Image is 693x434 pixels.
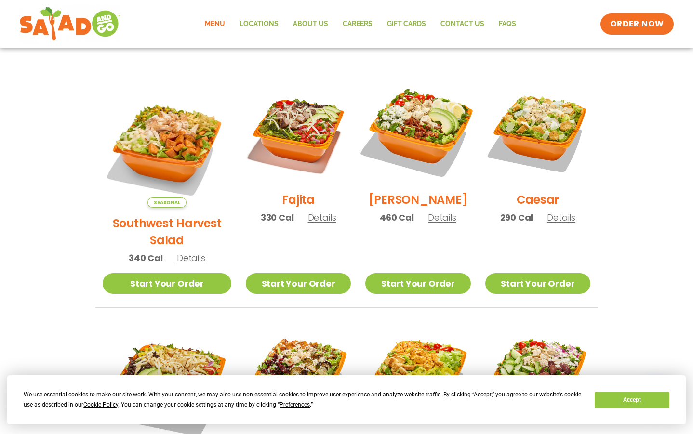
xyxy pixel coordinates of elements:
h2: Fajita [282,191,315,208]
span: Details [428,211,456,224]
img: new-SAG-logo-768×292 [19,5,121,43]
img: Product photo for Southwest Harvest Salad [103,79,231,208]
h2: Southwest Harvest Salad [103,215,231,249]
span: Seasonal [147,197,187,208]
img: Product photo for Cobb Salad [356,70,480,193]
img: Product photo for Fajita Salad [246,79,351,184]
span: Preferences [280,401,310,408]
h2: [PERSON_NAME] [369,191,468,208]
span: 460 Cal [380,211,414,224]
button: Accept [595,392,669,408]
a: About Us [286,13,335,35]
a: Start Your Order [246,273,351,294]
img: Product photo for Roasted Autumn Salad [246,322,351,427]
a: Menu [198,13,232,35]
img: Product photo for Caesar Salad [485,79,590,184]
a: FAQs [492,13,523,35]
a: Start Your Order [103,273,231,294]
a: Careers [335,13,380,35]
span: 340 Cal [129,251,163,264]
a: Locations [232,13,286,35]
a: GIFT CARDS [380,13,433,35]
span: 290 Cal [500,211,533,224]
img: Product photo for Buffalo Chicken Salad [365,322,470,427]
span: Details [308,211,336,224]
div: Cookie Consent Prompt [7,375,686,424]
a: Start Your Order [485,273,590,294]
span: Cookie Policy [83,401,118,408]
span: Details [547,211,575,224]
a: Start Your Order [365,273,470,294]
a: Contact Us [433,13,492,35]
span: Details [177,252,205,264]
div: We use essential cookies to make our site work. With your consent, we may also use non-essential ... [24,390,583,410]
nav: Menu [198,13,523,35]
h2: Caesar [517,191,560,208]
img: Product photo for Greek Salad [485,322,590,427]
span: ORDER NOW [610,18,664,30]
span: 330 Cal [261,211,294,224]
a: ORDER NOW [600,13,674,35]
